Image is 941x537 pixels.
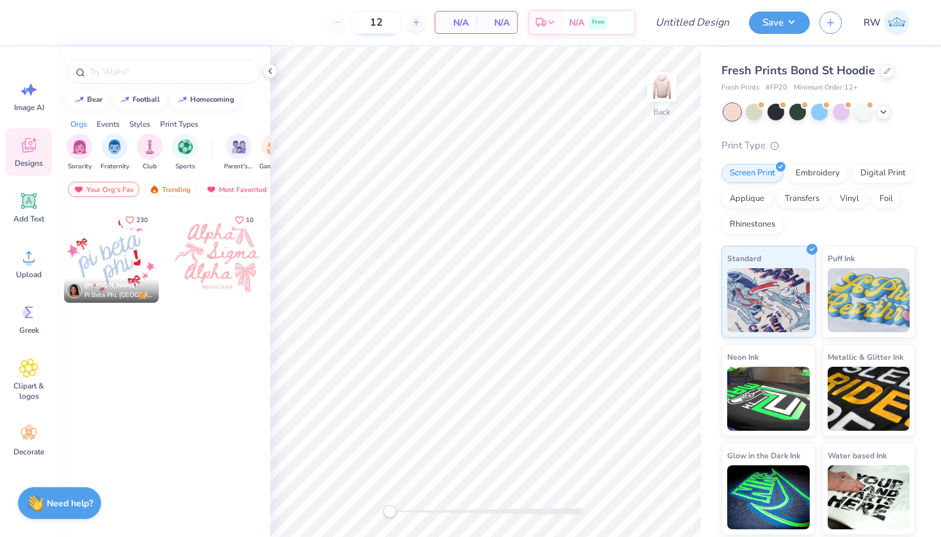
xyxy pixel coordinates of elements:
div: Print Type [721,138,915,153]
span: N/A [443,16,469,29]
div: filter for Fraternity [101,134,129,172]
div: homecoming [190,96,234,103]
span: Upload [16,269,42,280]
button: homecoming [170,90,240,109]
div: Events [97,118,120,130]
a: RW [858,10,915,35]
button: filter button [67,134,92,172]
div: filter for Parent's Weekend [224,134,253,172]
img: trend_line.gif [74,96,84,104]
img: trending.gif [149,185,159,194]
img: Metallic & Glitter Ink [828,367,910,431]
span: Designs [15,158,43,168]
div: Rhinestones [721,215,784,234]
span: Clipart & logos [8,381,50,401]
img: Parent's Weekend Image [232,140,246,154]
span: Minimum Order: 12 + [794,83,858,93]
input: Untitled Design [645,10,739,35]
img: Puff Ink [828,268,910,332]
div: Embroidery [787,164,848,183]
span: [PERSON_NAME] [84,281,138,290]
button: football [113,90,166,109]
button: filter button [101,134,129,172]
img: Back [649,74,675,100]
span: Sports [175,162,195,172]
div: Print Types [160,118,198,130]
img: Glow in the Dark Ink [727,465,810,529]
span: Fraternity [101,162,129,172]
span: Greek [19,325,39,335]
img: Fraternity Image [108,140,122,154]
img: Sorority Image [72,140,87,154]
span: Add Text [13,214,44,224]
button: bear [67,90,108,109]
div: Your Org's Fav [68,182,140,197]
span: 10 [246,217,253,223]
span: Neon Ink [727,350,759,364]
div: Styles [129,118,150,130]
img: Rhea Wanga [884,10,910,35]
div: Screen Print [721,164,784,183]
div: filter for Club [137,134,163,172]
input: Try "Alpha" [88,65,252,78]
span: Game Day [259,162,289,172]
span: Puff Ink [828,252,855,265]
div: Digital Print [852,164,914,183]
span: Pi Beta Phi, [GEOGRAPHIC_DATA][US_STATE] [84,291,154,300]
span: Metallic & Glitter Ink [828,350,903,364]
span: N/A [569,16,584,29]
div: filter for Sports [172,134,198,172]
button: filter button [224,134,253,172]
span: Image AI [14,102,44,113]
span: Glow in the Dark Ink [727,449,800,462]
div: Transfers [776,189,828,209]
span: Water based Ink [828,449,887,462]
span: N/A [484,16,510,29]
img: Water based Ink [828,465,910,529]
img: most_fav.gif [206,185,216,194]
span: # FP20 [766,83,787,93]
div: Most Favorited [200,182,273,197]
button: filter button [172,134,198,172]
img: trend_line.gif [120,96,130,104]
span: Parent's Weekend [224,162,253,172]
span: Free [592,18,604,27]
img: most_fav.gif [74,185,84,194]
span: Sorority [68,162,92,172]
div: Orgs [70,118,87,130]
span: Fresh Prints Bond St Hoodie [721,63,875,78]
div: Back [654,106,670,118]
input: – – [351,11,401,34]
div: filter for Game Day [259,134,289,172]
div: Applique [721,189,773,209]
span: Standard [727,252,761,265]
img: Standard [727,268,810,332]
span: RW [864,15,881,30]
img: Club Image [143,140,157,154]
button: Like [229,211,259,228]
div: Vinyl [832,189,867,209]
div: football [133,96,160,103]
span: Decorate [13,447,44,457]
div: Foil [871,189,901,209]
img: Sports Image [178,140,193,154]
div: Trending [143,182,197,197]
span: 230 [136,217,148,223]
div: bear [87,96,102,103]
span: Club [143,162,157,172]
img: trend_line.gif [177,96,188,104]
button: Save [749,12,810,34]
button: filter button [259,134,289,172]
button: filter button [137,134,163,172]
span: Fresh Prints [721,83,759,93]
div: filter for Sorority [67,134,92,172]
strong: Need help? [47,497,93,509]
button: Like [120,211,154,228]
img: Game Day Image [267,140,282,154]
div: Accessibility label [383,505,396,518]
img: Neon Ink [727,367,810,431]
